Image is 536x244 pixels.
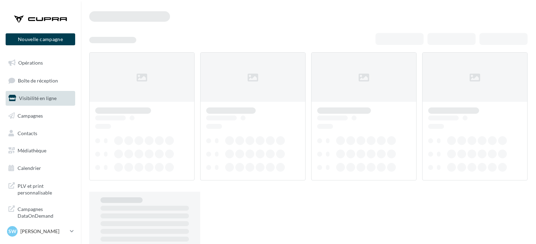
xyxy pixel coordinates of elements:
span: PLV et print personnalisable [18,181,72,196]
a: Boîte de réception [4,73,77,88]
span: SW [8,228,17,235]
span: Contacts [18,130,37,136]
button: Nouvelle campagne [6,33,75,45]
span: Médiathèque [18,147,46,153]
a: Calendrier [4,161,77,176]
a: PLV et print personnalisable [4,178,77,199]
a: Campagnes DataOnDemand [4,202,77,222]
span: Visibilité en ligne [19,95,57,101]
span: Opérations [18,60,43,66]
span: Calendrier [18,165,41,171]
span: Boîte de réception [18,77,58,83]
span: Campagnes DataOnDemand [18,204,72,219]
a: SW [PERSON_NAME] [6,225,75,238]
span: Campagnes [18,113,43,119]
a: Opérations [4,55,77,70]
a: Médiathèque [4,143,77,158]
a: Campagnes [4,108,77,123]
p: [PERSON_NAME] [20,228,67,235]
a: Visibilité en ligne [4,91,77,106]
a: Contacts [4,126,77,141]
